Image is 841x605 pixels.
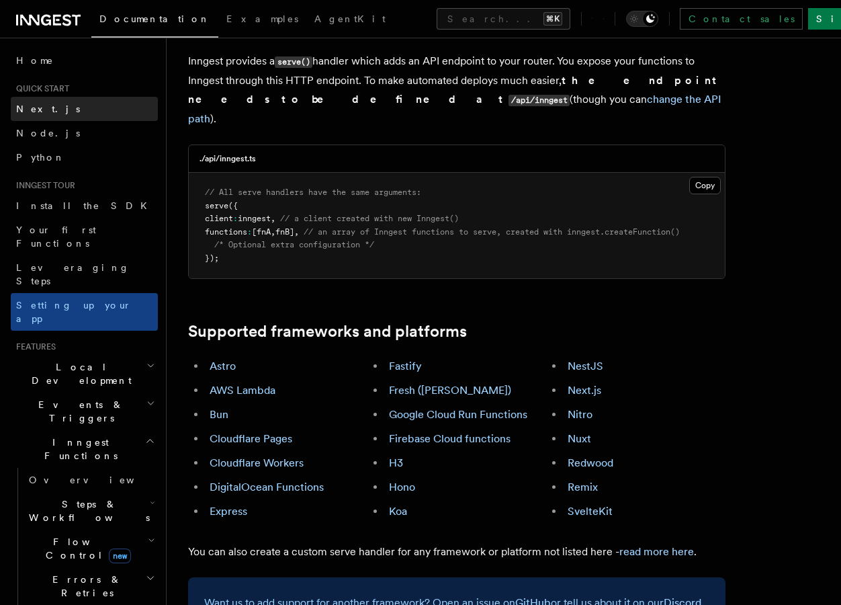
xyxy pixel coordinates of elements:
[214,240,374,249] span: /* Optional extra configuration */
[24,530,158,567] button: Flow Controlnew
[247,227,252,237] span: :
[11,180,75,191] span: Inngest tour
[16,152,65,163] span: Python
[188,52,725,128] p: Inngest provides a handler which adds an API endpoint to your router. You expose your functions t...
[16,54,54,67] span: Home
[24,573,146,600] span: Errors & Retries
[294,227,299,237] span: ,
[210,481,324,493] a: DigitalOcean Functions
[680,8,803,30] a: Contact sales
[24,567,158,605] button: Errors & Retries
[16,104,80,114] span: Next.js
[210,505,247,518] a: Express
[238,214,271,223] span: inngest
[11,398,146,425] span: Events & Triggers
[389,384,511,397] a: Fresh ([PERSON_NAME])
[11,218,158,255] a: Your first Functions
[205,201,228,210] span: serve
[271,214,275,223] span: ,
[228,201,238,210] span: ({
[568,481,598,493] a: Remix
[280,214,459,223] span: // a client created with new Inngest()
[16,200,155,211] span: Install the SDK
[437,8,570,30] button: Search...⌘K
[218,4,306,36] a: Examples
[275,227,294,237] span: fnB]
[11,341,56,352] span: Features
[29,475,167,485] span: Overview
[16,262,130,286] span: Leveraging Steps
[233,214,238,223] span: :
[252,227,271,237] span: [fnA
[568,408,592,421] a: Nitro
[16,128,80,138] span: Node.js
[24,497,150,524] span: Steps & Workflows
[11,430,158,468] button: Inngest Functions
[24,535,148,562] span: Flow Control
[24,492,158,530] button: Steps & Workflows
[568,360,603,372] a: NestJS
[11,97,158,121] a: Next.js
[205,214,233,223] span: client
[226,13,298,24] span: Examples
[619,545,694,558] a: read more here
[314,13,386,24] span: AgentKit
[205,227,247,237] span: functions
[11,255,158,293] a: Leveraging Steps
[16,225,96,249] span: Your first Functions
[389,505,407,518] a: Koa
[11,145,158,169] a: Python
[205,188,421,197] span: // All serve handlers have the same arguments:
[24,468,158,492] a: Overview
[210,408,228,421] a: Bun
[210,384,275,397] a: AWS Lambda
[11,83,69,94] span: Quick start
[11,293,158,331] a: Setting up your app
[568,505,613,518] a: SvelteKit
[11,360,146,387] span: Local Development
[306,4,394,36] a: AgentKit
[271,227,275,237] span: ,
[304,227,680,237] span: // an array of Inngest functions to serve, created with inngest.createFunction()
[188,322,467,341] a: Supported frameworks and platforms
[210,360,236,372] a: Astro
[11,393,158,430] button: Events & Triggers
[389,360,422,372] a: Fastify
[205,253,219,263] span: });
[543,12,562,26] kbd: ⌘K
[11,121,158,145] a: Node.js
[568,384,601,397] a: Next.js
[99,13,210,24] span: Documentation
[11,355,158,393] button: Local Development
[689,177,721,194] button: Copy
[16,300,132,324] span: Setting up your app
[210,432,292,445] a: Cloudflare Pages
[389,408,527,421] a: Google Cloud Run Functions
[188,542,725,561] p: You can also create a custom serve handler for any framework or platform not listed here - .
[568,432,591,445] a: Nuxt
[11,48,158,73] a: Home
[626,11,658,27] button: Toggle dark mode
[275,56,312,68] code: serve()
[200,153,256,164] h3: ./api/inngest.ts
[389,481,415,493] a: Hono
[508,95,570,106] code: /api/inngest
[210,456,304,469] a: Cloudflare Workers
[109,549,131,563] span: new
[91,4,218,38] a: Documentation
[568,456,613,469] a: Redwood
[389,456,403,469] a: H3
[11,194,158,218] a: Install the SDK
[389,432,511,445] a: Firebase Cloud functions
[11,436,145,462] span: Inngest Functions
